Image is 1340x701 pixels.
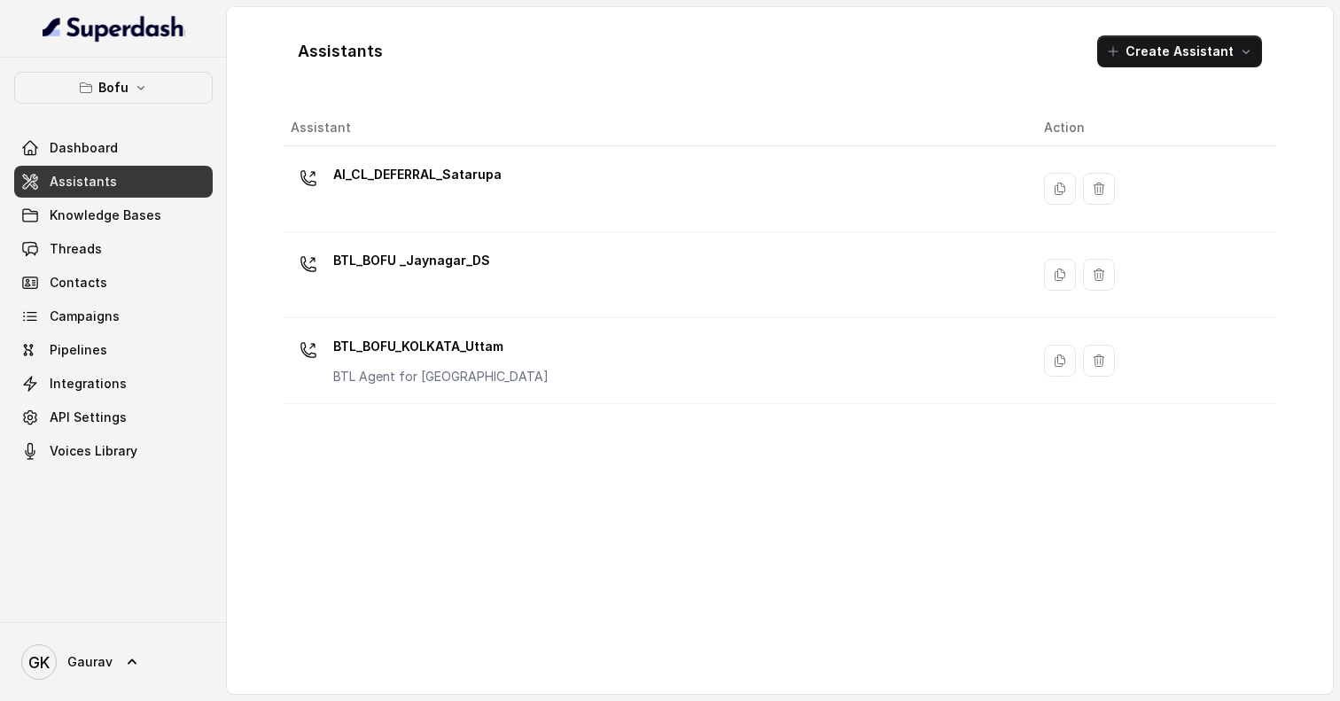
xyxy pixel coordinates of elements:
[1030,110,1276,146] th: Action
[14,435,213,467] a: Voices Library
[14,300,213,332] a: Campaigns
[50,274,107,292] span: Contacts
[14,233,213,265] a: Threads
[14,199,213,231] a: Knowledge Bases
[333,368,549,386] p: BTL Agent for [GEOGRAPHIC_DATA]
[50,173,117,191] span: Assistants
[14,166,213,198] a: Assistants
[98,77,129,98] p: Bofu
[14,368,213,400] a: Integrations
[284,110,1030,146] th: Assistant
[14,637,213,687] a: Gaurav
[67,653,113,671] span: Gaurav
[50,139,118,157] span: Dashboard
[50,206,161,224] span: Knowledge Bases
[50,240,102,258] span: Threads
[333,160,502,189] p: AI_CL_DEFERRAL_Satarupa
[1097,35,1262,67] button: Create Assistant
[333,246,490,275] p: BTL_BOFU _Jaynagar_DS
[298,37,383,66] h1: Assistants
[50,308,120,325] span: Campaigns
[333,332,549,361] p: BTL_BOFU_KOLKATA_Uttam
[50,341,107,359] span: Pipelines
[28,653,50,672] text: GK
[50,409,127,426] span: API Settings
[50,375,127,393] span: Integrations
[14,132,213,164] a: Dashboard
[14,334,213,366] a: Pipelines
[50,442,137,460] span: Voices Library
[14,72,213,104] button: Bofu
[43,14,185,43] img: light.svg
[14,401,213,433] a: API Settings
[14,267,213,299] a: Contacts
